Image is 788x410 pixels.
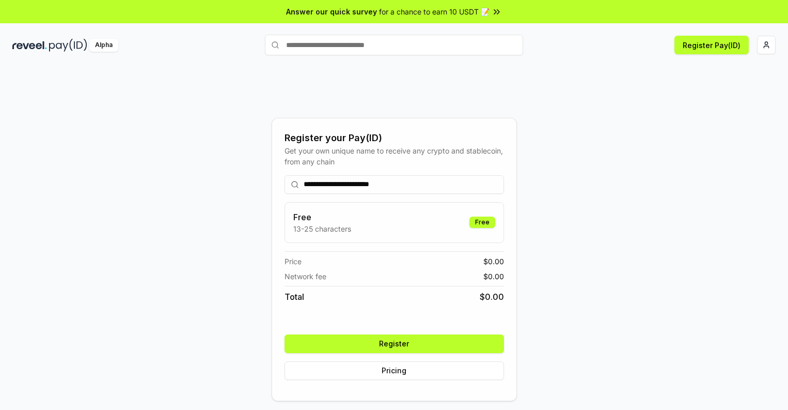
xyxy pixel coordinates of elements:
[285,291,304,303] span: Total
[89,39,118,52] div: Alpha
[293,211,351,223] h3: Free
[674,36,749,54] button: Register Pay(ID)
[480,291,504,303] span: $ 0.00
[285,131,504,145] div: Register your Pay(ID)
[285,145,504,167] div: Get your own unique name to receive any crypto and stablecoin, from any chain
[483,271,504,282] span: $ 0.00
[286,6,377,17] span: Answer our quick survey
[49,39,87,52] img: pay_id
[285,256,302,267] span: Price
[469,217,495,228] div: Free
[12,39,47,52] img: reveel_dark
[285,335,504,353] button: Register
[379,6,490,17] span: for a chance to earn 10 USDT 📝
[285,271,326,282] span: Network fee
[285,361,504,380] button: Pricing
[293,223,351,234] p: 13-25 characters
[483,256,504,267] span: $ 0.00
